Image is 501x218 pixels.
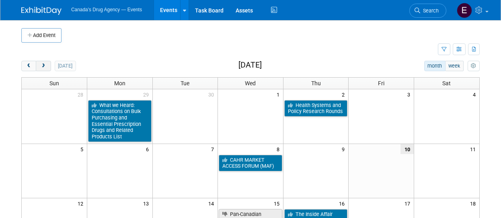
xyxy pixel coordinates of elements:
button: [DATE] [55,61,76,71]
a: Health Systems and Policy Research Rounds [284,100,348,117]
span: 12 [77,198,87,208]
span: 4 [472,89,479,99]
a: What we Heard: Consultations on Bulk Purchasing and Essential Prescription Drugs and Related Prod... [88,100,152,142]
img: External Events [457,3,472,18]
span: Search [420,8,439,14]
span: 30 [207,89,218,99]
span: 14 [207,198,218,208]
span: 2 [341,89,348,99]
span: Wed [245,80,256,86]
span: 28 [77,89,87,99]
span: 5 [80,144,87,154]
span: Tue [181,80,189,86]
span: 3 [407,89,414,99]
span: 29 [142,89,152,99]
span: 11 [469,144,479,154]
span: 6 [145,144,152,154]
i: Personalize Calendar [471,64,476,69]
button: prev [21,61,36,71]
span: 7 [210,144,218,154]
button: myCustomButton [468,61,480,71]
a: Search [409,4,446,18]
span: Sat [442,80,451,86]
button: week [445,61,464,71]
span: Sun [49,80,59,86]
button: next [36,61,51,71]
span: 17 [404,198,414,208]
span: 8 [276,144,283,154]
button: month [424,61,446,71]
span: 18 [469,198,479,208]
span: 9 [341,144,348,154]
span: Canada's Drug Agency — Events [71,7,142,12]
span: Thu [311,80,321,86]
span: Fri [378,80,384,86]
span: Mon [114,80,125,86]
span: 15 [273,198,283,208]
a: CAHR MARKET ACCESS FORUM (MAF) [219,155,282,171]
span: 1 [276,89,283,99]
span: 10 [400,144,414,154]
img: ExhibitDay [21,7,62,15]
h2: [DATE] [238,61,262,70]
span: 13 [142,198,152,208]
button: Add Event [21,28,62,43]
span: 16 [338,198,348,208]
